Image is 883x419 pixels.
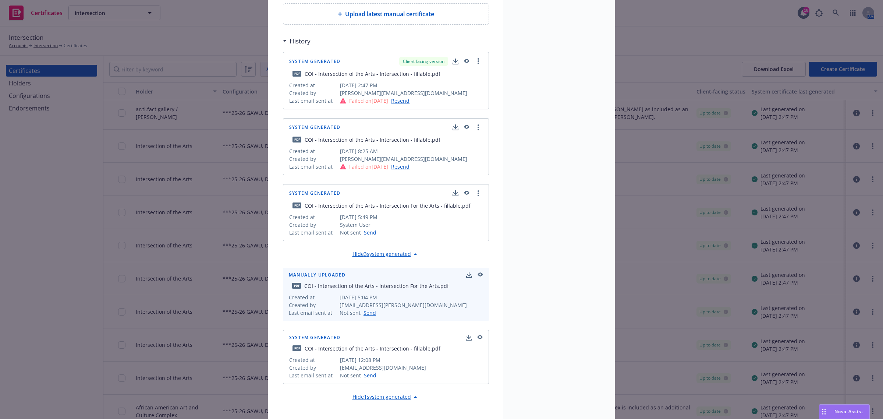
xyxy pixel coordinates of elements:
span: pdf [292,71,301,76]
div: COI - Intersection of the Arts - Intersection - fillable.pdf [305,136,440,144]
span: [EMAIL_ADDRESS][DOMAIN_NAME] [340,364,483,372]
a: Resend [388,97,409,105]
span: [EMAIL_ADDRESS][PERSON_NAME][DOMAIN_NAME] [340,301,483,309]
div: Client facing version [399,57,448,66]
div: Drag to move [819,405,829,419]
a: Send [361,372,376,379]
span: Last email sent at [289,163,337,170]
span: Last email sent at [289,309,337,317]
span: Manually uploaded [289,273,345,277]
button: Nova Assist [819,404,870,419]
span: [PERSON_NAME][EMAIL_ADDRESS][DOMAIN_NAME] [340,89,483,97]
span: Failed on [DATE] [349,97,388,105]
span: Not sent [340,229,361,236]
div: Upload latest manual certificate [283,3,489,25]
span: Nova Assist [834,408,864,415]
div: COI - Intersection of the Arts - Intersection For the Arts.pdf [304,282,449,290]
span: pdf [292,203,301,208]
span: pdf [292,345,301,351]
span: Created by [289,89,337,97]
span: Created at [289,213,337,221]
span: Created by [289,221,337,229]
span: Failed on [DATE] [349,163,388,170]
a: Send [361,229,376,236]
div: COI - Intersection of the Arts - Intersection For the Arts - fillable.pdf [305,202,471,209]
div: Hide 1 system generated [352,393,420,402]
span: Upload latest manual certificate [345,10,434,18]
div: COI - Intersection of the Arts - Intersection - fillable.pdf [305,345,440,352]
a: Send [361,309,376,317]
span: Last email sent at [289,229,337,236]
span: Created by [289,155,337,163]
div: History [283,36,311,46]
div: Hide 3 system generated [352,250,420,259]
span: System Generated [289,59,340,64]
span: pdf [292,137,301,142]
span: Not sent [340,309,361,317]
span: Created at [289,356,337,364]
span: Created by [289,301,337,309]
span: Last email sent at [289,372,337,379]
span: System Generated [289,125,340,130]
span: System Generated [289,335,340,340]
span: System User [340,221,483,229]
span: [DATE] 2:47 PM [340,81,483,89]
span: [PERSON_NAME][EMAIL_ADDRESS][DOMAIN_NAME] [340,155,483,163]
div: COI - Intersection of the Arts - Intersection - fillable.pdf [305,70,440,78]
span: Created at [289,147,337,155]
span: [DATE] 5:49 PM [340,213,483,221]
span: Last email sent at [289,97,337,105]
span: Created by [289,364,337,372]
span: Not sent [340,372,361,379]
span: pdf [292,283,301,288]
a: more [474,189,483,198]
a: more [474,123,483,132]
span: Created at [289,81,337,89]
a: Resend [388,163,409,170]
span: Created at [289,293,337,301]
span: [DATE] 12:08 PM [340,356,483,364]
span: [DATE] 5:04 PM [340,293,483,301]
span: [DATE] 8:25 AM [340,147,483,155]
h3: History [290,36,311,46]
span: System Generated [289,191,340,196]
a: more [474,57,483,66]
